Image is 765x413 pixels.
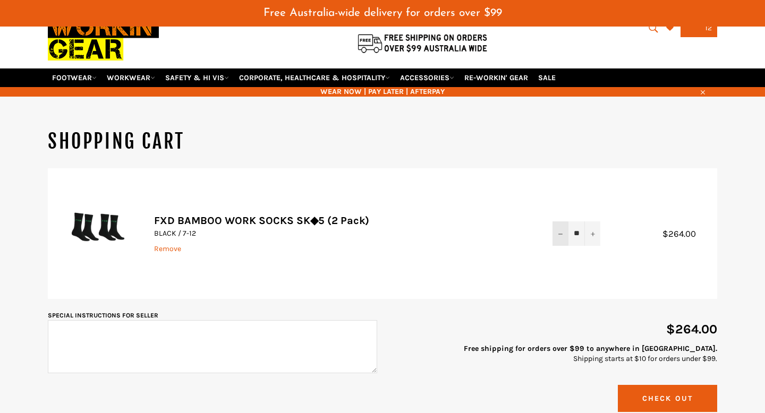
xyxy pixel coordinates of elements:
[464,344,717,353] strong: Free shipping for orders over $99 to anywhere in [GEOGRAPHIC_DATA].
[48,312,158,319] label: Special instructions for seller
[64,184,127,280] img: FXD BAMBOO WORK SOCKS SK◆5 (2 Pack) - BLACK / 7-12
[48,87,717,97] span: WEAR NOW | PAY LATER | AFTERPAY
[154,214,369,227] a: FXD BAMBOO WORK SOCKS SK◆5 (2 Pack)
[263,7,502,19] span: Free Australia-wide delivery for orders over $99
[154,244,181,253] a: Remove
[460,68,532,87] a: RE-WORKIN' GEAR
[103,68,159,87] a: WORKWEAR
[662,229,707,239] span: $264.00
[48,68,101,87] a: FOOTWEAR
[618,385,717,412] button: Check Out
[154,228,531,238] p: BLACK / 7-12
[48,128,717,155] h1: Shopping Cart
[396,68,458,87] a: ACCESSORIES
[584,221,600,245] button: Increase item quantity by one
[388,343,717,364] p: Shipping starts at $10 for orders under $99.
[705,23,712,32] span: 12
[552,221,568,245] button: Reduce item quantity by one
[48,8,159,68] img: Workin Gear leaders in Workwear, Safety Boots, PPE, Uniforms. Australia's No.1 in Workwear
[235,68,394,87] a: CORPORATE, HEALTHCARE & HOSPITALITY
[356,32,489,54] img: Flat $9.95 shipping Australia wide
[666,322,717,337] span: $264.00
[534,68,560,87] a: SALE
[161,68,233,87] a: SAFETY & HI VIS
